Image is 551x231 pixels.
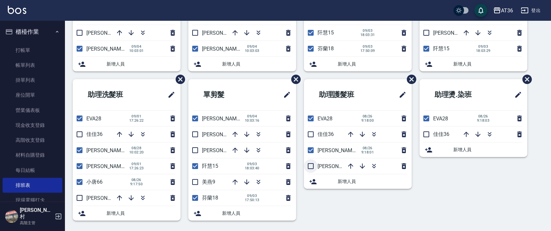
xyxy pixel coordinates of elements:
[501,6,513,15] div: AT36
[202,30,247,36] span: [PERSON_NAME]11
[129,178,144,182] span: 08/26
[3,163,62,178] a: 每日結帳
[245,194,259,198] span: 09/03
[222,210,291,217] span: 新增人員
[78,83,148,106] h2: 助理洗髮班
[476,49,491,53] span: 18:03:29
[222,61,291,67] span: 新增人員
[476,44,491,49] span: 09/03
[518,5,543,17] button: 登出
[3,103,62,118] a: 營業儀表板
[245,162,259,166] span: 09/03
[202,131,244,138] span: [PERSON_NAME]6
[474,4,487,17] button: save
[202,147,247,153] span: [PERSON_NAME]11
[453,146,522,153] span: 新增人員
[338,61,407,67] span: 新增人員
[129,162,144,166] span: 09/01
[245,44,259,49] span: 09/04
[433,131,449,137] span: 佳佳36
[86,30,128,36] span: [PERSON_NAME]6
[318,115,332,122] span: EVA28
[188,57,296,71] div: 新增人員
[318,147,362,153] span: [PERSON_NAME]58
[304,174,412,189] div: 新增人員
[86,179,103,185] span: 小唐66
[188,206,296,221] div: 新增人員
[453,61,522,67] span: 新增人員
[202,46,247,52] span: [PERSON_NAME]16
[129,114,144,118] span: 09/01
[86,115,101,122] span: EVA28
[360,33,375,37] span: 18:03:31
[129,118,144,123] span: 17:26:22
[338,178,407,185] span: 新增人員
[318,45,334,52] span: 芬蘭18
[279,87,291,103] span: 修改班表的標題
[86,163,131,169] span: [PERSON_NAME]55
[106,210,175,217] span: 新增人員
[433,45,449,52] span: 阡慧15
[245,198,259,202] span: 17:50:13
[510,87,522,103] span: 修改班表的標題
[194,83,257,106] h2: 單剪髮
[86,131,103,137] span: 佳佳36
[360,44,375,49] span: 09/03
[202,195,218,201] span: 芬蘭18
[73,57,181,71] div: 新增人員
[518,70,533,89] span: 刪除班表
[106,61,175,67] span: 新增人員
[129,166,144,170] span: 17:26:23
[129,146,144,150] span: 08/28
[171,70,186,89] span: 刪除班表
[86,46,131,52] span: [PERSON_NAME]16
[3,148,62,163] a: 材料自購登錄
[318,163,362,169] span: [PERSON_NAME]56
[129,182,144,186] span: 9:17:50
[3,43,62,58] a: 打帳單
[360,49,375,53] span: 17:50:09
[433,30,475,36] span: [PERSON_NAME]6
[476,118,490,123] span: 9:18:03
[202,163,218,169] span: 阡慧15
[309,83,379,106] h2: 助理護髮班
[5,210,18,223] img: Person
[420,142,527,157] div: 新增人員
[202,115,247,122] span: [PERSON_NAME]16
[402,70,417,89] span: 刪除班表
[286,70,302,89] span: 刪除班表
[86,195,131,201] span: [PERSON_NAME]56
[3,23,62,40] button: 櫃檯作業
[20,220,53,226] p: 高階主管
[202,179,215,185] span: 美燕9
[491,4,516,17] button: AT36
[20,207,53,220] h5: [PERSON_NAME]村
[476,114,490,118] span: 08/26
[433,115,448,122] span: EVA28
[304,57,412,71] div: 新增人員
[245,118,259,123] span: 10:03:16
[129,49,144,53] span: 10:03:01
[3,178,62,193] a: 排班表
[360,29,375,33] span: 09/03
[8,6,26,14] img: Logo
[3,133,62,148] a: 高階收支登錄
[3,193,62,208] a: 現場電腦打卡
[3,118,62,133] a: 現金收支登錄
[245,166,259,170] span: 18:03:40
[129,150,144,154] span: 10:02:20
[420,57,527,71] div: 新增人員
[360,114,375,118] span: 08/26
[395,87,407,103] span: 修改班表的標題
[3,88,62,103] a: 座位開單
[86,147,131,153] span: [PERSON_NAME]58
[164,87,175,103] span: 修改班表的標題
[360,146,375,150] span: 08/26
[360,118,375,123] span: 9:18:00
[3,73,62,88] a: 掛單列表
[73,206,181,221] div: 新增人員
[245,114,259,118] span: 09/04
[360,150,375,154] span: 9:18:01
[425,83,496,106] h2: 助理燙.染班
[129,44,144,49] span: 09/04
